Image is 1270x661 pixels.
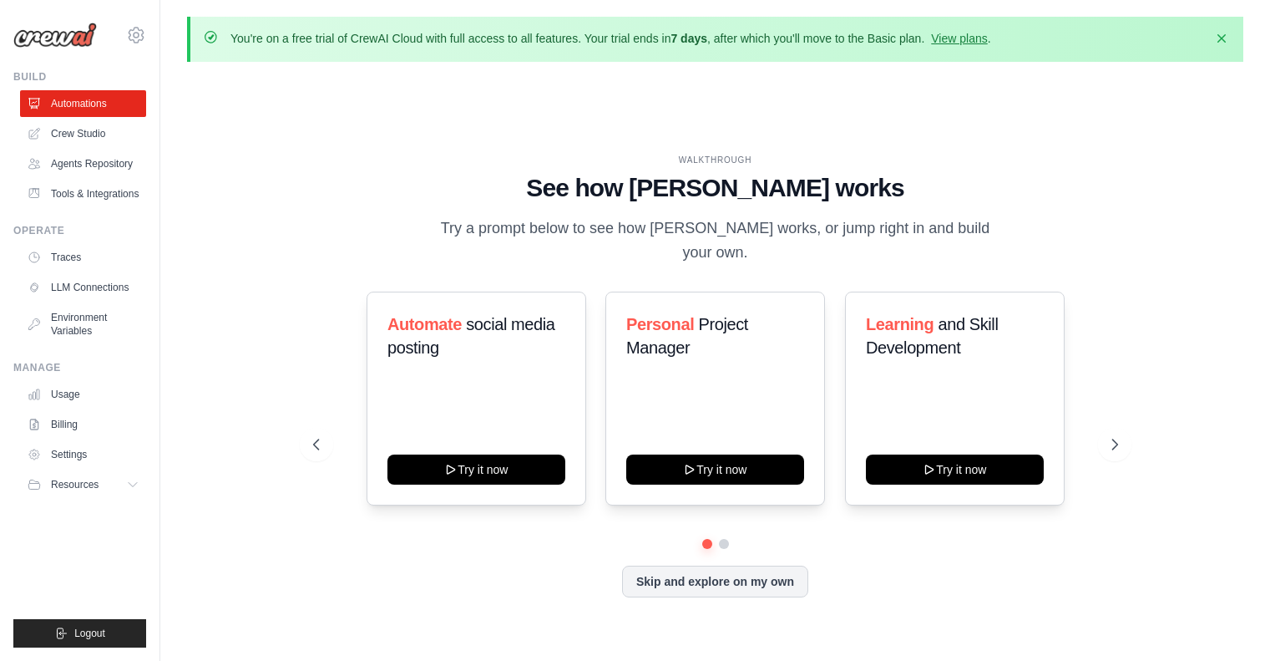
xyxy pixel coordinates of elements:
a: Usage [20,381,146,408]
button: Skip and explore on my own [622,566,808,597]
button: Resources [20,471,146,498]
a: View plans [931,32,987,45]
a: Crew Studio [20,120,146,147]
img: Logo [13,23,97,48]
button: Try it now [866,455,1044,485]
span: Resources [51,478,99,491]
div: Build [13,70,146,84]
div: WALKTHROUGH [313,154,1118,166]
button: Try it now [626,455,804,485]
button: Try it now [387,455,565,485]
h1: See how [PERSON_NAME] works [313,173,1118,203]
span: Personal [626,315,694,333]
a: Automations [20,90,146,117]
p: You're on a free trial of CrewAI Cloud with full access to all features. Your trial ends in , aft... [230,30,991,47]
a: Tools & Integrations [20,181,146,207]
div: Manage [13,361,146,374]
p: Try a prompt below to see how [PERSON_NAME] works, or jump right in and build your own. [435,216,996,266]
span: Automate [387,315,462,333]
a: Environment Variables [20,304,146,344]
button: Logout [13,619,146,648]
iframe: Chat Widget [1187,581,1270,661]
a: Traces [20,244,146,271]
a: Agents Repository [20,150,146,177]
a: LLM Connections [20,274,146,301]
span: Learning [866,315,934,333]
span: Logout [74,627,105,640]
strong: 7 days [670,32,707,45]
span: and Skill Development [866,315,998,357]
a: Billing [20,411,146,438]
span: social media posting [387,315,555,357]
a: Settings [20,441,146,468]
div: Operate [13,224,146,237]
